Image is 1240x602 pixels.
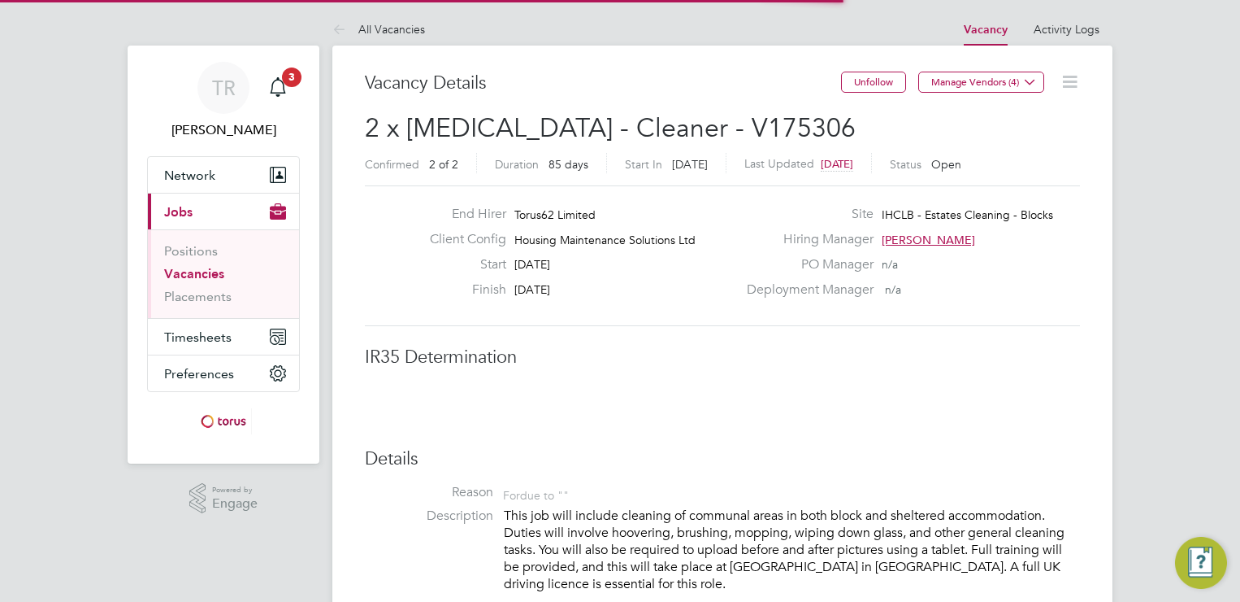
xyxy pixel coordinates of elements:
span: Housing Maintenance Solutions Ltd [514,233,696,247]
a: Go to home page [147,408,300,434]
label: PO Manager [737,256,874,273]
a: 3 [262,62,294,114]
button: Preferences [148,356,299,391]
span: Engage [212,497,258,511]
span: Open [931,157,961,172]
span: [PERSON_NAME] [882,233,975,247]
a: Powered byEngage [189,483,258,514]
a: Positions [164,243,218,259]
span: Powered by [212,483,258,497]
p: This job will include cleaning of communal areas in both block and sheltered accommodation. Dutie... [504,508,1080,592]
span: Timesheets [164,329,232,345]
button: Network [148,157,299,193]
label: End Hirer [417,206,506,223]
a: Vacancy [964,23,1008,37]
span: [DATE] [672,157,708,172]
button: Timesheets [148,319,299,355]
span: n/a [882,257,898,272]
button: Unfollow [841,72,906,93]
span: Torus62 Limited [514,207,596,222]
span: [DATE] [514,257,550,272]
label: Finish [417,281,506,299]
h3: IR35 Determination [365,346,1080,369]
span: Preferences [164,366,234,382]
span: 2 of 2 [429,157,458,172]
span: TR [212,77,236,98]
label: Description [365,508,493,525]
label: Reason [365,484,493,501]
span: Tracey Radford [147,120,300,140]
span: IHCLB - Estates Cleaning - Blocks [882,207,1053,222]
h3: Vacancy Details [365,72,841,95]
span: Jobs [164,204,193,220]
label: Site [737,206,874,223]
label: Status [890,157,921,172]
div: Jobs [148,229,299,318]
span: [DATE] [821,157,853,171]
a: Activity Logs [1034,22,1099,37]
h3: Details [365,447,1080,471]
span: [DATE] [514,282,550,297]
nav: Main navigation [128,46,319,464]
span: 3 [282,68,301,87]
a: All Vacancies [332,22,425,37]
button: Engage Resource Center [1175,537,1227,589]
span: Network [164,168,215,183]
label: Start [417,256,506,273]
label: Deployment Manager [737,281,874,299]
span: 2 x [MEDICAL_DATA] - Cleaner - V175306 [365,112,856,144]
label: Hiring Manager [737,231,874,248]
span: n/a [885,282,901,297]
label: Client Config [417,231,506,248]
label: Start In [625,157,662,172]
button: Manage Vendors (4) [918,72,1044,93]
span: 85 days [548,157,588,172]
label: Duration [495,157,539,172]
a: Placements [164,289,232,304]
label: Last Updated [744,156,814,171]
img: torus-logo-retina.png [195,408,252,434]
label: Confirmed [365,157,419,172]
button: Jobs [148,194,299,229]
a: TR[PERSON_NAME] [147,62,300,140]
div: For due to "" [503,484,569,503]
a: Vacancies [164,266,224,281]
